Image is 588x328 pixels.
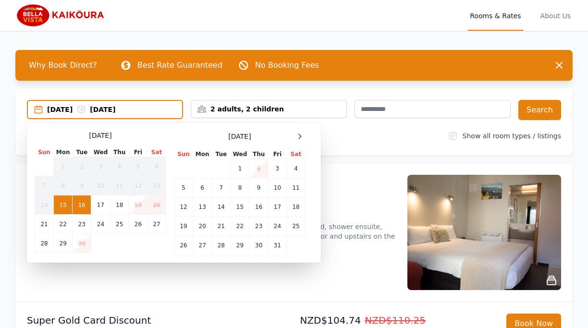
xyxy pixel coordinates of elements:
[91,215,110,234] td: 24
[249,178,268,197] td: 9
[147,157,166,176] td: 6
[73,234,91,253] td: 30
[249,197,268,217] td: 16
[212,150,231,159] th: Tue
[463,132,561,140] label: Show all room types / listings
[129,195,147,215] td: 19
[193,178,212,197] td: 6
[287,150,306,159] th: Sat
[268,236,286,255] td: 31
[212,197,231,217] td: 14
[54,148,73,157] th: Mon
[35,195,54,215] td: 14
[129,148,147,157] th: Fri
[174,178,193,197] td: 5
[110,148,129,157] th: Thu
[35,148,54,157] th: Sun
[147,148,166,157] th: Sat
[287,197,306,217] td: 18
[21,56,105,75] span: Why Book Direct?
[249,150,268,159] th: Thu
[91,148,110,157] th: Wed
[191,104,346,114] div: 2 adults, 2 children
[35,234,54,253] td: 28
[249,236,268,255] td: 30
[89,131,111,140] span: [DATE]
[35,215,54,234] td: 21
[287,217,306,236] td: 25
[129,176,147,195] td: 12
[15,4,108,27] img: Bella Vista Kaikoura
[73,157,91,176] td: 2
[268,197,286,217] td: 17
[35,176,54,195] td: 7
[73,215,91,234] td: 23
[91,176,110,195] td: 10
[231,150,249,159] th: Wed
[54,157,73,176] td: 1
[268,150,286,159] th: Fri
[54,176,73,195] td: 8
[54,215,73,234] td: 22
[147,215,166,234] td: 27
[193,217,212,236] td: 20
[365,315,426,326] span: NZD$110.25
[137,60,222,71] p: Best Rate Guaranteed
[110,195,129,215] td: 18
[231,178,249,197] td: 8
[518,100,561,120] button: Search
[27,314,290,327] p: Super Gold Card Discount
[255,60,319,71] p: No Booking Fees
[268,217,286,236] td: 24
[174,236,193,255] td: 26
[193,197,212,217] td: 13
[174,150,193,159] th: Sun
[73,148,91,157] th: Tue
[91,157,110,176] td: 3
[129,215,147,234] td: 26
[174,197,193,217] td: 12
[73,195,91,215] td: 16
[193,236,212,255] td: 27
[54,234,73,253] td: 29
[47,105,182,114] div: [DATE] [DATE]
[110,215,129,234] td: 25
[268,178,286,197] td: 10
[110,157,129,176] td: 4
[231,236,249,255] td: 29
[193,150,212,159] th: Mon
[73,176,91,195] td: 9
[231,159,249,178] td: 1
[147,176,166,195] td: 13
[212,178,231,197] td: 7
[212,236,231,255] td: 28
[212,217,231,236] td: 21
[249,159,268,178] td: 2
[231,197,249,217] td: 15
[54,195,73,215] td: 15
[268,159,286,178] td: 3
[287,178,306,197] td: 11
[249,217,268,236] td: 23
[110,176,129,195] td: 11
[287,159,306,178] td: 4
[91,195,110,215] td: 17
[174,217,193,236] td: 19
[231,217,249,236] td: 22
[129,157,147,176] td: 5
[228,132,251,141] span: [DATE]
[147,195,166,215] td: 20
